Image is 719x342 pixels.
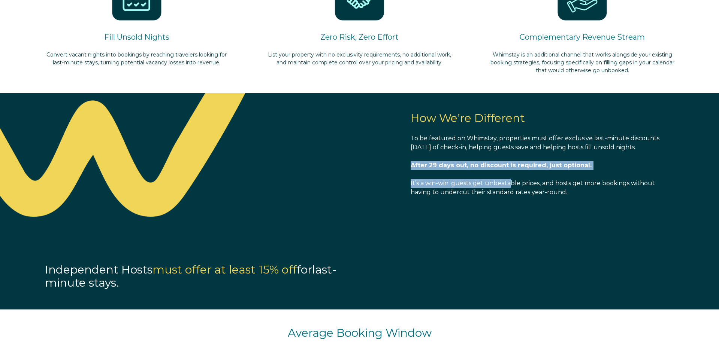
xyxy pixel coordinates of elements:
[45,263,312,277] span: Independent Hosts for
[45,263,336,290] span: last-minute stays.
[288,326,432,340] span: Average Booking Window
[411,180,655,196] span: It’s a win-win: guests get unbeatable prices, and hosts get more bookings without having to under...
[411,162,592,169] span: After 29 days out, no discount is required, just optional.
[104,33,169,42] span: Fill Unsold Nights
[268,51,451,66] span: List your property with no exclusivity requirements, no additional work, and maintain complete co...
[520,33,645,42] span: Complementary Revenue Stream
[152,263,297,277] span: must offer at least 15% off
[46,51,227,66] span: Convert vacant nights into bookings by reaching travelers looking for last-minute stays, turning ...
[490,51,674,74] span: Whimstay is an additional channel that works alongside your existing booking strategies, focusing...
[411,135,659,151] span: To be featured on Whimstay, properties must offer exclusive last-minute discounts [DATE] of check...
[411,111,525,125] span: How We’re Different
[320,33,399,42] span: Zero Risk, Zero Effort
